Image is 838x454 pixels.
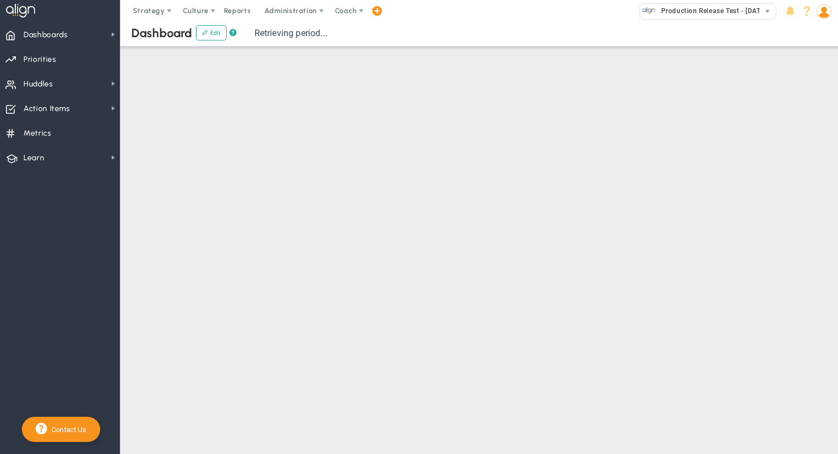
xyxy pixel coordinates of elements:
span: Contact Us [47,426,86,434]
span: Production Release Test - [DATE] (Sandbox) [656,4,802,18]
img: 208918.Person.photo [817,4,831,19]
span: Metrics [24,122,51,145]
span: Culture [183,7,209,15]
span: Dashboards [24,24,68,46]
span: Dashboard [131,26,192,40]
span: Coach [335,7,357,15]
span: select [760,4,776,19]
span: Huddles [24,73,53,96]
span: Priorities [24,48,56,71]
span: Administration [264,7,316,15]
button: Edit [196,25,227,40]
span: Strategy [133,7,165,15]
span: Action Items [24,97,70,120]
img: 33466.Company.photo [642,4,656,18]
span: Retrieving period... [255,28,327,38]
span: Learn [24,147,44,170]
